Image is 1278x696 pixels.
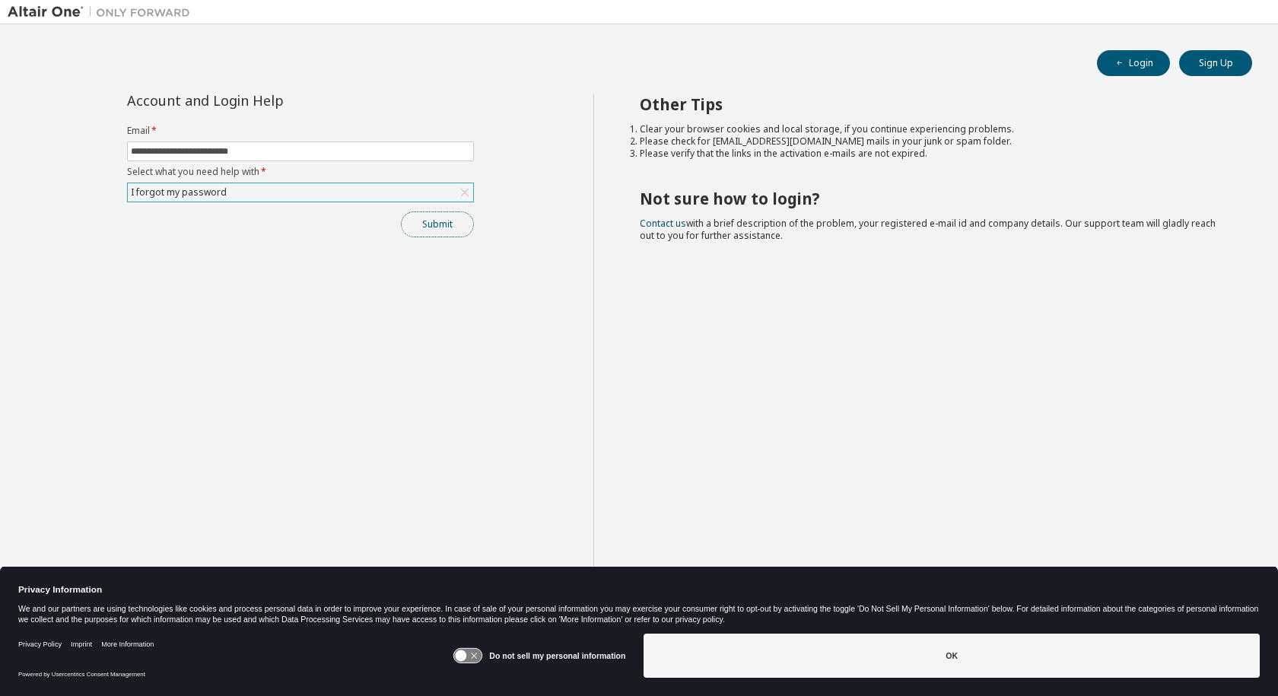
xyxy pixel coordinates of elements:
[401,211,474,237] button: Submit
[1179,50,1252,76] button: Sign Up
[640,217,1216,242] span: with a brief description of the problem, your registered e-mail id and company details. Our suppo...
[640,148,1226,160] li: Please verify that the links in the activation e-mails are not expired.
[127,125,474,137] label: Email
[640,135,1226,148] li: Please check for [EMAIL_ADDRESS][DOMAIN_NAME] mails in your junk or spam folder.
[127,166,474,178] label: Select what you need help with
[640,94,1226,114] h2: Other Tips
[127,94,405,106] div: Account and Login Help
[8,5,198,20] img: Altair One
[129,184,229,201] div: I forgot my password
[640,189,1226,208] h2: Not sure how to login?
[128,183,473,202] div: I forgot my password
[640,123,1226,135] li: Clear your browser cookies and local storage, if you continue experiencing problems.
[640,217,686,230] a: Contact us
[1097,50,1170,76] button: Login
